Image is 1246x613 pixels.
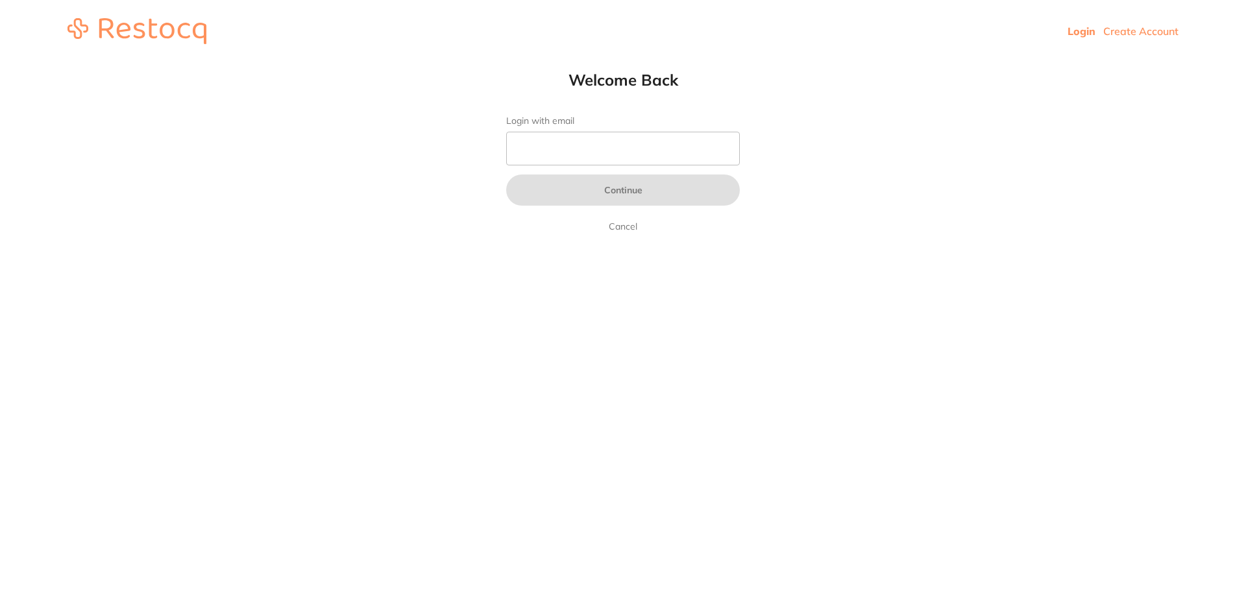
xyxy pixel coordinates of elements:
[1068,25,1095,38] a: Login
[506,115,740,126] label: Login with email
[1103,25,1179,38] a: Create Account
[606,219,640,234] a: Cancel
[506,174,740,206] button: Continue
[67,18,206,44] img: restocq_logo.svg
[480,70,766,90] h1: Welcome Back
